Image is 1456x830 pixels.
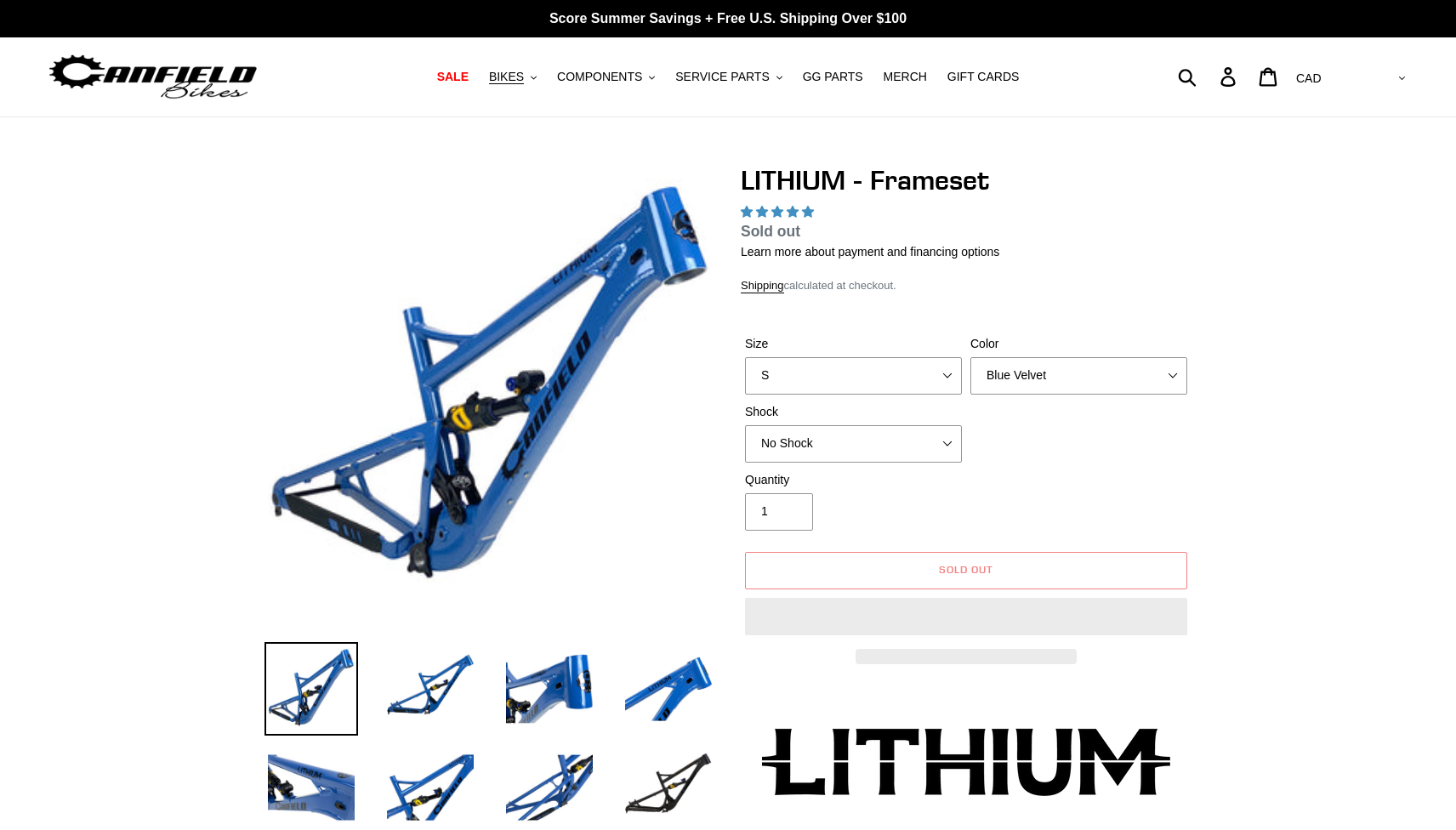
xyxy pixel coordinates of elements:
[884,70,927,84] span: MERCH
[384,642,477,736] img: Load image into Gallery viewer, LITHIUM - Frameset
[557,70,642,84] span: COMPONENTS
[745,552,1187,589] button: Sold out
[437,70,469,84] span: SALE
[762,728,1170,796] img: Lithium-Logo_480x480.png
[741,277,1192,294] div: calculated at checkout.
[741,205,817,219] span: 5.00 stars
[745,403,962,421] label: Shock
[939,65,1028,88] a: GIFT CARDS
[745,335,962,353] label: Size
[970,335,1187,353] label: Color
[741,223,800,240] span: Sold out
[741,245,999,259] a: Learn more about payment and financing options
[794,65,872,88] a: GG PARTS
[549,65,663,88] button: COMPONENTS
[1187,58,1231,95] input: Search
[947,70,1020,84] span: GIFT CARDS
[745,471,962,489] label: Quantity
[503,642,596,736] img: Load image into Gallery viewer, LITHIUM - Frameset
[741,279,784,293] a: Shipping
[741,164,1192,196] h1: LITHIUM - Frameset
[803,70,863,84] span: GG PARTS
[264,642,358,736] img: Load image into Gallery viewer, LITHIUM - Frameset
[47,50,259,104] img: Canfield Bikes
[622,642,715,736] img: Load image into Gallery viewer, LITHIUM - Frameset
[667,65,790,88] button: SERVICE PARTS
[481,65,545,88] button: BIKES
[939,563,993,576] span: Sold out
[429,65,477,88] a: SALE
[875,65,936,88] a: MERCH
[489,70,524,84] span: BIKES
[675,70,769,84] span: SERVICE PARTS
[268,168,712,611] img: LITHIUM - Frameset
